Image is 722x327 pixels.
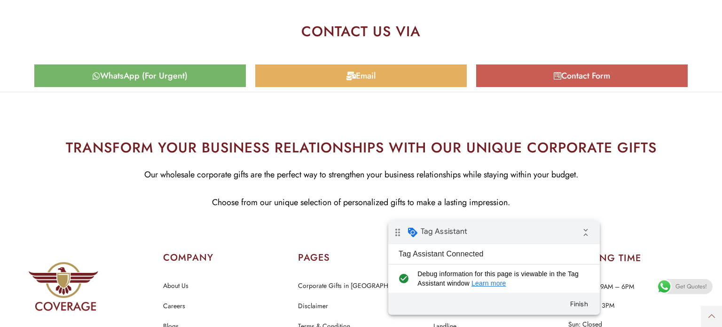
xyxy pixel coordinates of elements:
span: WhatsApp (For Urgent) [100,72,188,80]
h2: COMPANY [163,251,289,264]
i: Collapse debug badge [188,2,207,21]
a: Disclaimer [298,300,328,312]
i: check_circle [8,48,23,67]
h2: TRANSFORM YOUR BUSINESS RELATIONSHIPS WITH OUR UNIQUE CORPORATE GIFTS [7,137,715,158]
a: Contact Form [476,64,688,87]
span: Debug information for this page is viewable in the Tag Assistant window [29,48,196,67]
a: WhatsApp (For Urgent) [34,64,246,87]
h2: OPENING TIME [568,254,694,263]
a: Careers [163,300,185,312]
p: Our wholesale corporate gifts are the perfect way to strengthen your business relationships while... [7,167,715,182]
h2: PAGES [298,251,424,264]
a: Learn more [83,59,118,66]
p: Choose from our unique selection of personalized gifts to make a lasting impression. [7,195,715,210]
a: Corporate Gifts in [GEOGRAPHIC_DATA] [298,280,415,292]
span: Email [356,72,376,80]
button: Finish [174,75,208,92]
h2: CONTACT US VIA [54,24,668,39]
span: Contact Form [561,72,610,80]
span: Get Quotes! [675,279,707,294]
a: About Us [163,280,188,292]
a: Email [255,64,467,87]
span: Tag Assistant [32,6,79,16]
